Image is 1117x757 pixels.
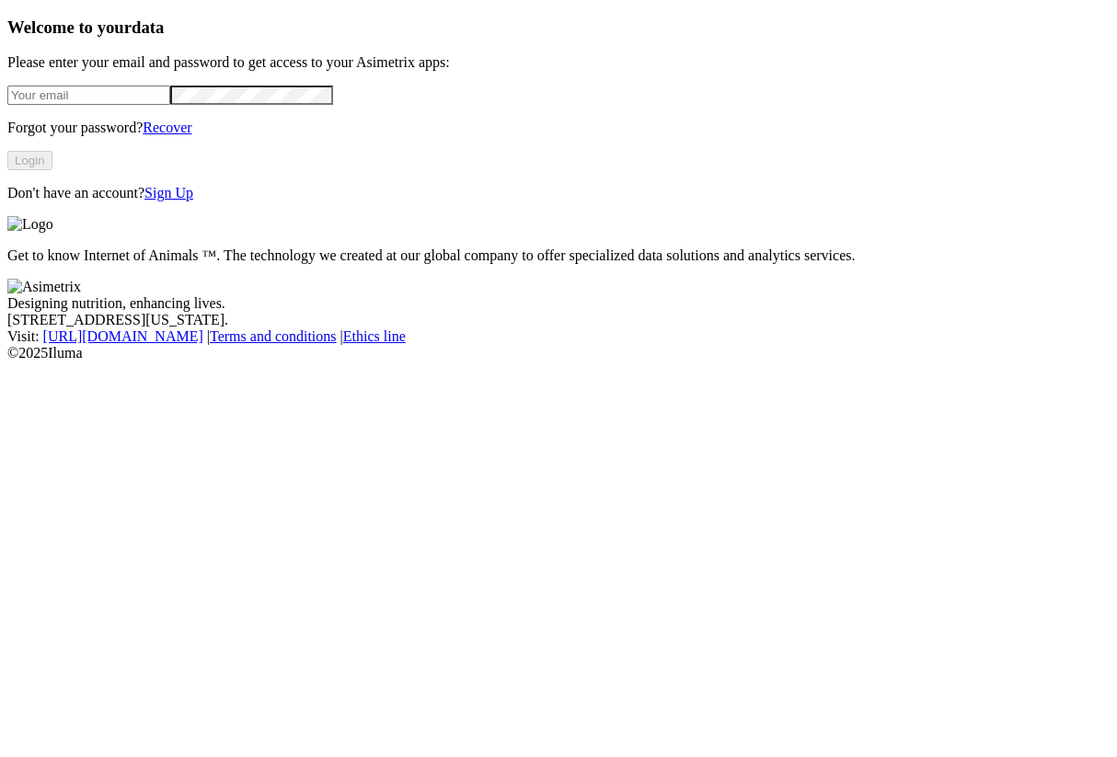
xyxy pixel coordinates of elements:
span: data [132,17,164,37]
div: [STREET_ADDRESS][US_STATE]. [7,312,1110,328]
a: Terms and conditions [210,328,337,344]
a: [URL][DOMAIN_NAME] [43,328,203,344]
a: Sign Up [144,185,193,201]
h3: Welcome to your [7,17,1110,38]
input: Your email [7,86,170,105]
a: Ethics line [343,328,406,344]
p: Please enter your email and password to get access to your Asimetrix apps: [7,54,1110,71]
div: © 2025 Iluma [7,345,1110,361]
p: Get to know Internet of Animals ™. The technology we created at our global company to offer speci... [7,247,1110,264]
img: Logo [7,216,53,233]
p: Don't have an account? [7,185,1110,201]
p: Forgot your password? [7,120,1110,136]
div: Visit : | | [7,328,1110,345]
img: Asimetrix [7,279,81,295]
div: Designing nutrition, enhancing lives. [7,295,1110,312]
button: Login [7,151,52,170]
a: Recover [143,120,191,135]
